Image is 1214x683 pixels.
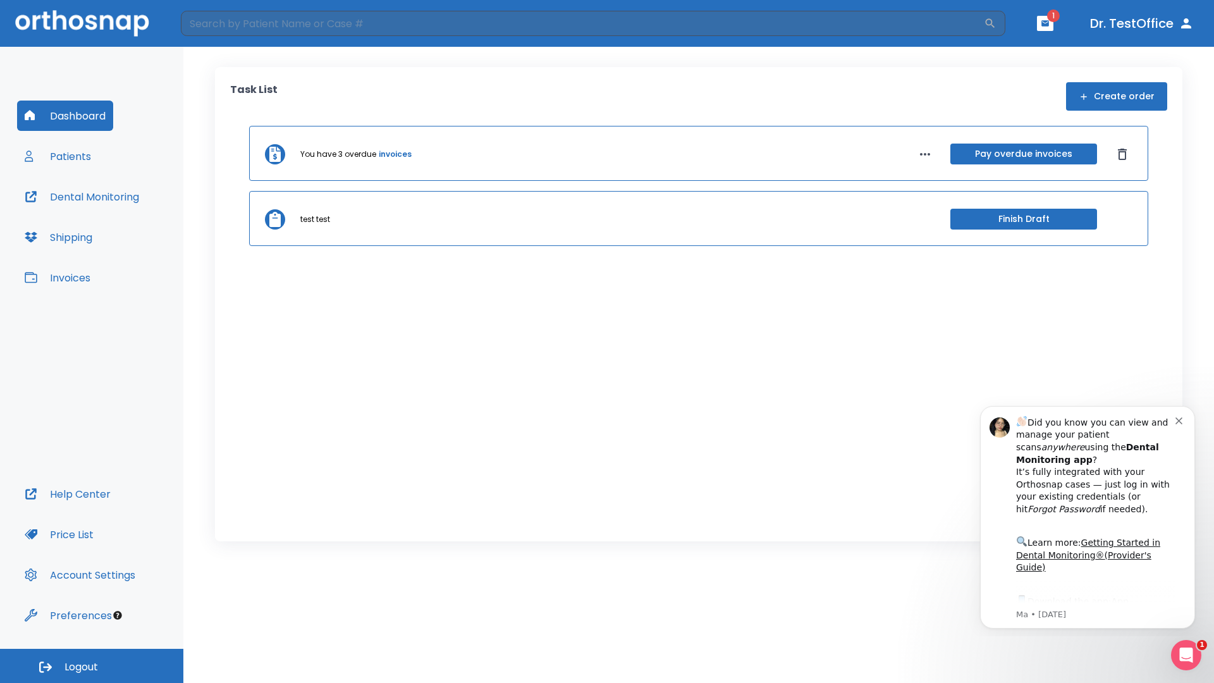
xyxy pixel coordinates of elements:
[17,101,113,131] button: Dashboard
[17,519,101,550] button: Price List
[950,209,1097,230] button: Finish Draft
[55,199,214,263] div: Download the app: | ​ Let us know if you need help getting started!
[64,660,98,674] span: Logout
[1066,82,1167,111] button: Create order
[379,149,412,160] a: invoices
[1197,640,1207,650] span: 1
[230,82,278,111] p: Task List
[17,479,118,509] button: Help Center
[17,141,99,171] button: Patients
[961,395,1214,636] iframe: Intercom notifications message
[950,144,1097,164] button: Pay overdue invoices
[300,149,376,160] p: You have 3 overdue
[17,600,120,631] button: Preferences
[214,20,224,30] button: Dismiss notification
[1085,12,1199,35] button: Dr. TestOffice
[17,182,147,212] button: Dental Monitoring
[1112,144,1132,164] button: Dismiss
[112,610,123,621] div: Tooltip anchor
[300,214,330,225] p: test test
[1171,640,1201,670] iframe: Intercom live chat
[1047,9,1060,22] span: 1
[55,214,214,226] p: Message from Ma, sent 8w ago
[181,11,984,36] input: Search by Patient Name or Case #
[17,222,100,252] button: Shipping
[55,202,168,225] a: App Store
[15,10,149,36] img: Orthosnap
[17,560,143,590] button: Account Settings
[17,262,98,293] button: Invoices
